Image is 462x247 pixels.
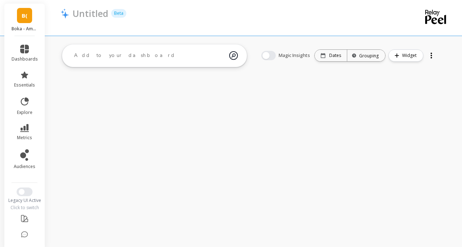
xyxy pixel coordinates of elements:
img: magic search icon [229,46,238,65]
img: header icon [61,8,69,18]
span: metrics [17,135,32,141]
div: Legacy UI Active [4,198,45,203]
button: Switch to New UI [17,188,32,196]
span: audiences [14,164,35,169]
span: Magic Insights [279,52,311,59]
span: B( [22,12,27,20]
p: Untitled [73,7,108,19]
div: Click to switch [4,205,45,211]
span: explore [17,110,32,115]
p: Boka - Amazon (Essor) [12,26,38,32]
span: Widget [402,52,419,59]
p: Dates [329,53,341,58]
button: Widget [388,49,423,62]
div: Grouping [354,52,379,59]
p: Beta [111,9,126,18]
span: essentials [14,82,35,88]
span: dashboards [12,56,38,62]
